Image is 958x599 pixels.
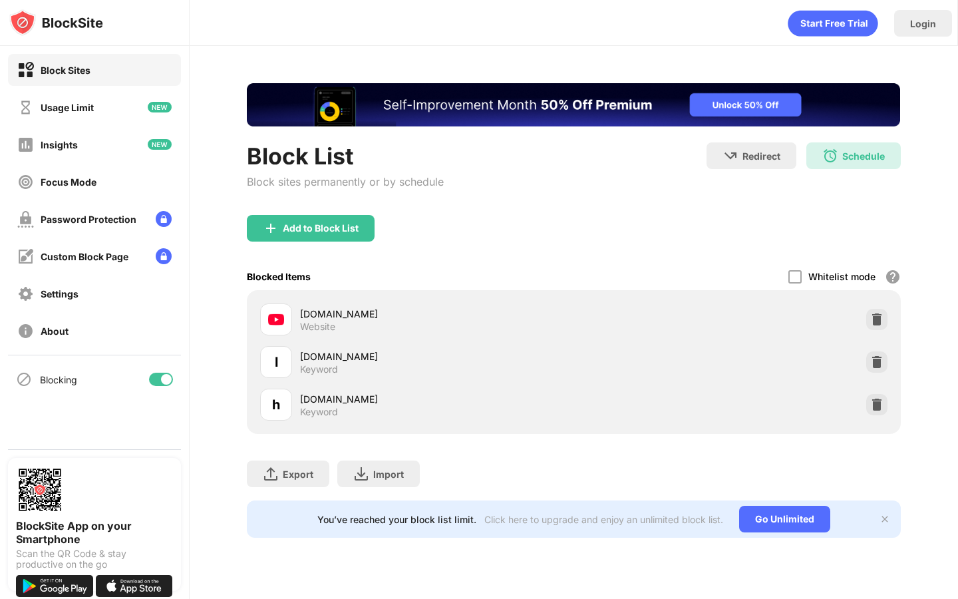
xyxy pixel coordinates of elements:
[96,575,173,597] img: download-on-the-app-store.svg
[268,311,284,327] img: favicons
[41,251,128,262] div: Custom Block Page
[41,139,78,150] div: Insights
[739,506,830,532] div: Go Unlimited
[16,519,173,546] div: BlockSite App on your Smartphone
[300,321,335,333] div: Website
[17,62,34,79] img: block-on.svg
[41,214,136,225] div: Password Protection
[156,248,172,264] img: lock-menu.svg
[373,469,404,480] div: Import
[17,248,34,265] img: customize-block-page-off.svg
[16,575,93,597] img: get-it-on-google-play.svg
[283,469,313,480] div: Export
[17,174,34,190] img: focus-off.svg
[41,176,96,188] div: Focus Mode
[16,371,32,387] img: blocking-icon.svg
[879,514,890,524] img: x-button.svg
[842,150,885,162] div: Schedule
[247,142,444,170] div: Block List
[247,175,444,188] div: Block sites permanently or by schedule
[17,286,34,302] img: settings-off.svg
[742,150,780,162] div: Redirect
[317,514,476,525] div: You’ve reached your block list limit.
[910,18,936,29] div: Login
[148,102,172,112] img: new-icon.svg
[283,223,359,234] div: Add to Block List
[17,99,34,116] img: time-usage-off.svg
[148,139,172,150] img: new-icon.svg
[16,548,173,570] div: Scan the QR Code & stay productive on the go
[275,352,278,372] div: l
[17,323,34,339] img: about-off.svg
[40,374,77,385] div: Blocking
[41,325,69,337] div: About
[17,211,34,228] img: password-protection-off.svg
[41,65,90,76] div: Block Sites
[788,10,878,37] div: animation
[300,349,573,363] div: [DOMAIN_NAME]
[300,406,338,418] div: Keyword
[247,83,900,126] iframe: Banner
[41,102,94,113] div: Usage Limit
[247,271,311,282] div: Blocked Items
[156,211,172,227] img: lock-menu.svg
[300,392,573,406] div: [DOMAIN_NAME]
[300,307,573,321] div: [DOMAIN_NAME]
[272,395,280,415] div: h
[484,514,723,525] div: Click here to upgrade and enjoy an unlimited block list.
[16,466,64,514] img: options-page-qr-code.png
[17,136,34,153] img: insights-off.svg
[808,271,876,282] div: Whitelist mode
[41,288,79,299] div: Settings
[9,9,103,36] img: logo-blocksite.svg
[300,363,338,375] div: Keyword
